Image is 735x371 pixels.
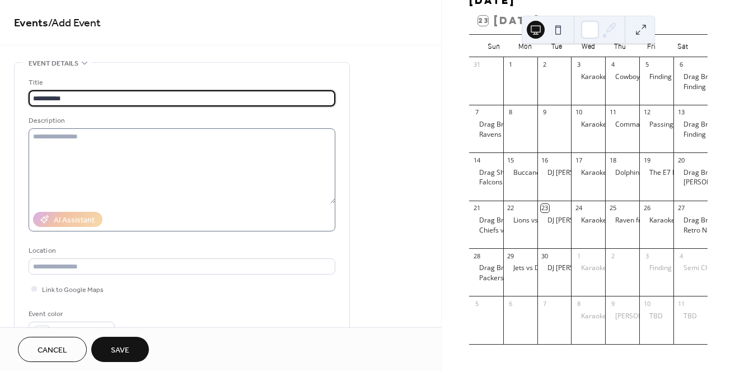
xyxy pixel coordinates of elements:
div: 25 [608,204,617,212]
div: Wed [573,35,604,57]
div: Karaoke feat. DJ Ed [581,168,640,178]
button: Cancel [18,337,87,362]
div: Fri [635,35,667,57]
div: Drag Brunch [469,216,503,225]
div: Sun [478,35,509,57]
div: Jets vs Dolphins [503,263,537,273]
div: 9 [541,108,549,117]
div: Drag Brunch [673,72,708,82]
div: 20 [677,156,685,164]
span: Cancel [38,345,67,356]
div: 14 [472,156,481,164]
div: Finding Friday [639,72,673,82]
div: Jackie Cox from RuPaul's Drag Race [605,312,639,321]
div: 6 [677,61,685,69]
div: Falcons vs Vikings [479,178,535,187]
div: 12 [643,108,651,117]
div: DJ Brian Kadir [537,216,572,225]
div: 10 [643,299,651,308]
div: 10 [574,108,583,117]
div: Location [29,245,333,257]
div: 23 [541,204,549,212]
div: The E7 Band [639,168,673,178]
div: Karaoke feat. DJ Ed [581,216,640,225]
div: 19 [643,156,651,164]
div: Falcons vs Vikings [469,178,503,187]
div: 16 [541,156,549,164]
div: 22 [507,204,515,212]
div: TBD [673,312,708,321]
div: Drag Brunch [683,72,723,82]
div: Karaoke w/ DJ Ed [639,216,673,225]
div: Semi Charmed [683,263,730,273]
span: Event details [29,58,78,69]
div: Drag Brunch [479,216,519,225]
div: 5 [643,61,651,69]
span: Save [111,345,129,356]
div: Karaoke w/ DJ [PERSON_NAME] [581,312,678,321]
div: TBD [649,312,663,321]
div: 21 [472,204,481,212]
div: Mon [509,35,541,57]
div: Karaoke feat. DJ Ed [571,168,605,178]
div: Karaoke feat. DJ Ed [571,72,605,82]
div: DJ [PERSON_NAME] [547,216,608,225]
div: DJ Brian Kadir [537,168,572,178]
div: Drag Brunch [683,120,723,129]
span: Link to Google Maps [42,284,104,296]
div: 5 [472,299,481,308]
div: 31 [472,61,481,69]
div: Karaoke w/ DJ Ed [571,312,605,321]
div: 11 [608,108,617,117]
div: Drag Show [479,168,513,178]
div: 26 [643,204,651,212]
div: Finding Friday [639,263,673,273]
div: 3 [643,252,651,260]
div: Karaoke feat. DJ Ed [581,120,640,129]
div: 9 [608,299,617,308]
div: Event color [29,308,113,320]
div: Commanders vs Packers [615,120,692,129]
div: Title [29,77,333,89]
div: TBD [639,312,673,321]
div: Finding [DATE] [683,82,729,92]
div: 7 [541,299,549,308]
div: Jets vs Dolphins [513,263,562,273]
div: 24 [574,204,583,212]
div: Drag Brunch: Jade Jolie as Taylor Swift [469,263,503,273]
div: Finding [DATE] [649,263,695,273]
div: Finding Friday [673,82,708,92]
div: 1 [507,61,515,69]
button: Save [91,337,149,362]
div: Cowboys vs Eagles [615,72,674,82]
div: Chandler & The Bings [673,178,708,187]
div: Karaoke feat. DJ Ed [581,72,640,82]
div: 4 [677,252,685,260]
div: 18 [608,156,617,164]
div: 1 [574,252,583,260]
div: 7 [472,108,481,117]
div: Drag Brunch [479,120,519,129]
div: Karaoke feat. DJ Ed [571,216,605,225]
div: Description [29,115,333,127]
div: 3 [574,61,583,69]
div: The E7 Band [649,168,689,178]
div: 13 [677,108,685,117]
div: Finding Friday [673,130,708,140]
div: Ravens vs Bills [479,130,525,140]
div: Dolphins vs Bills [615,168,666,178]
a: Events [14,12,48,34]
div: 17 [574,156,583,164]
div: Packers vs Cowboys [469,273,503,283]
div: Thu [604,35,635,57]
div: Chiefs vs Giants [469,226,503,235]
div: Lions vs Ravens [513,216,562,225]
div: Finding [DATE] [649,72,695,82]
div: Drag Brunch [683,168,723,178]
div: 28 [472,252,481,260]
div: Drag Brunch [673,216,708,225]
div: 2 [541,61,549,69]
div: Packers vs Cowboys [479,273,542,283]
div: Passing Strangers [649,120,706,129]
div: Karaoke w/ DJ [PERSON_NAME] [581,263,678,273]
